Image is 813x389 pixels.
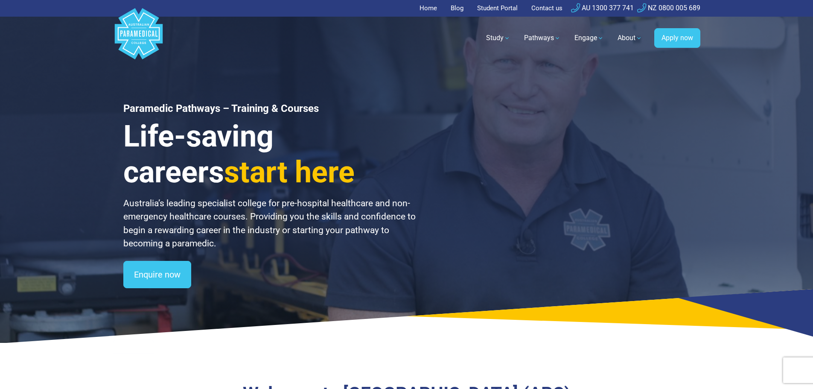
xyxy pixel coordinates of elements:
[519,26,566,50] a: Pathways
[571,4,634,12] a: AU 1300 377 741
[654,28,700,48] a: Apply now
[481,26,516,50] a: Study
[569,26,609,50] a: Engage
[224,155,355,190] span: start here
[113,17,164,60] a: Australian Paramedical College
[612,26,647,50] a: About
[123,102,417,115] h1: Paramedic Pathways – Training & Courses
[123,197,417,251] p: Australia’s leading specialist college for pre-hospital healthcare and non-emergency healthcare c...
[123,261,191,288] a: Enquire now
[123,118,417,190] h3: Life-saving careers
[637,4,700,12] a: NZ 0800 005 689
